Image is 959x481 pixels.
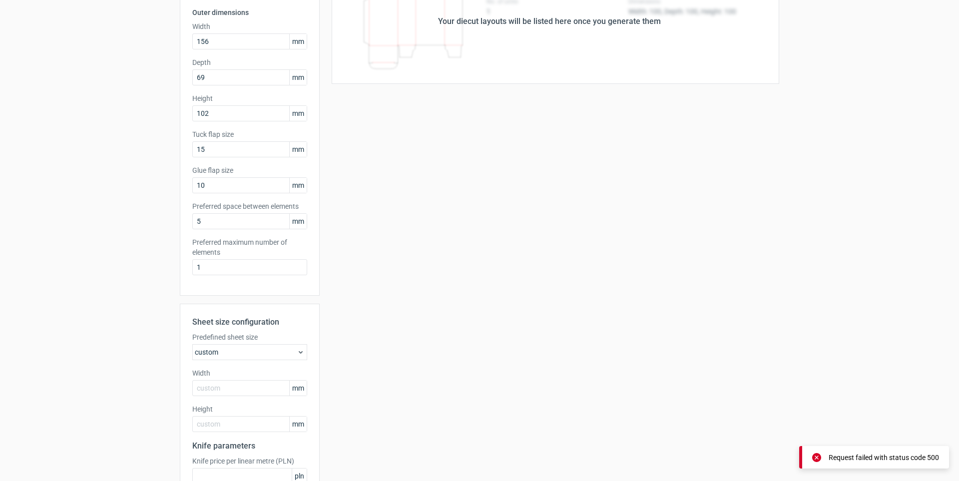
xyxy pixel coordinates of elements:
[192,368,307,378] label: Width
[192,57,307,67] label: Depth
[289,70,307,85] span: mm
[289,381,307,396] span: mm
[289,214,307,229] span: mm
[192,165,307,175] label: Glue flap size
[289,417,307,432] span: mm
[192,440,307,452] h2: Knife parameters
[192,332,307,342] label: Predefined sheet size
[289,142,307,157] span: mm
[192,380,307,396] input: custom
[289,106,307,121] span: mm
[192,456,307,466] label: Knife price per linear metre (PLN)
[192,344,307,360] div: custom
[192,201,307,211] label: Preferred space between elements
[289,178,307,193] span: mm
[829,453,939,463] div: Request failed with status code 500
[192,316,307,328] h2: Sheet size configuration
[192,237,307,257] label: Preferred maximum number of elements
[438,15,661,27] div: Your diecut layouts will be listed here once you generate them
[192,7,307,17] h3: Outer dimensions
[192,21,307,31] label: Width
[192,416,307,432] input: custom
[192,129,307,139] label: Tuck flap size
[192,93,307,103] label: Height
[289,34,307,49] span: mm
[192,404,307,414] label: Height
